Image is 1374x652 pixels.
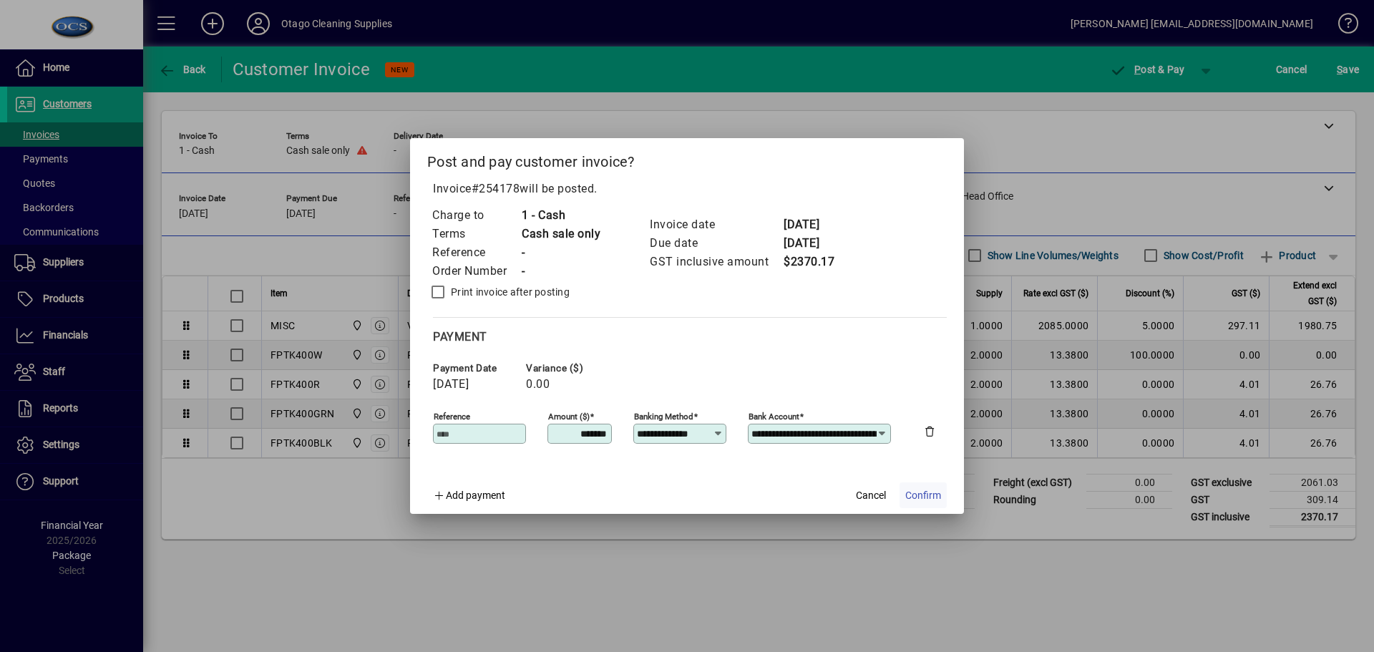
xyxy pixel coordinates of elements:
span: [DATE] [433,378,469,391]
span: #254178 [472,182,520,195]
td: - [521,262,600,281]
td: 1 - Cash [521,206,600,225]
td: Invoice date [649,215,783,234]
td: Charge to [432,206,521,225]
td: Reference [432,243,521,262]
span: Payment [433,330,487,344]
td: Terms [432,225,521,243]
span: Payment date [433,363,519,374]
mat-label: Bank Account [749,412,799,422]
td: - [521,243,600,262]
span: Cancel [856,488,886,503]
p: Invoice will be posted . [427,180,947,198]
td: [DATE] [783,234,840,253]
mat-label: Amount ($) [548,412,590,422]
button: Add payment [427,482,511,508]
button: Confirm [900,482,947,508]
h2: Post and pay customer invoice? [410,138,964,180]
span: Confirm [905,488,941,503]
mat-label: Reference [434,412,470,422]
button: Cancel [848,482,894,508]
label: Print invoice after posting [448,285,570,299]
span: 0.00 [526,378,550,391]
td: Cash sale only [521,225,600,243]
td: [DATE] [783,215,840,234]
td: $2370.17 [783,253,840,271]
td: Due date [649,234,783,253]
span: Add payment [446,490,505,501]
span: Variance ($) [526,363,612,374]
td: GST inclusive amount [649,253,783,271]
mat-label: Banking method [634,412,693,422]
td: Order Number [432,262,521,281]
